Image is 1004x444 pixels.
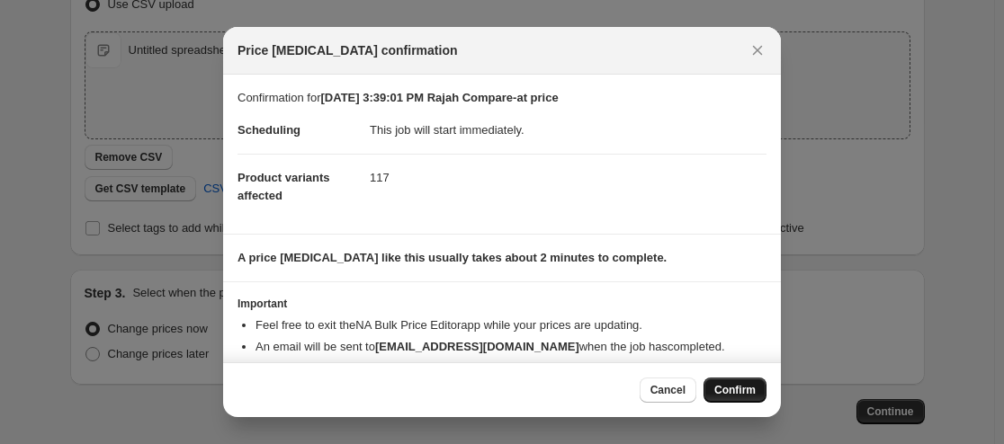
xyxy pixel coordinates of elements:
b: [EMAIL_ADDRESS][DOMAIN_NAME] [375,340,579,353]
button: Close [745,38,770,63]
li: An email will be sent to when the job has completed . [255,338,766,356]
span: Scheduling [238,123,300,137]
li: You can update your confirmation email address from your . [255,360,766,377]
dd: This job will start immediately. [370,107,766,154]
dd: 117 [370,154,766,201]
a: Settings [561,361,604,375]
b: [DATE] 3:39:01 PM Rajah Compare-at price [320,91,558,104]
button: Cancel [640,377,696,403]
span: Cancel [650,383,686,397]
span: Price [MEDICAL_DATA] confirmation [238,41,458,59]
h3: Important [238,297,766,311]
button: Confirm [704,377,766,403]
li: Feel free to exit the NA Bulk Price Editor app while your prices are updating. [255,316,766,334]
span: Product variants affected [238,171,330,202]
b: A price [MEDICAL_DATA] like this usually takes about 2 minutes to complete. [238,251,667,264]
p: Confirmation for [238,89,766,107]
span: Confirm [714,383,756,397]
